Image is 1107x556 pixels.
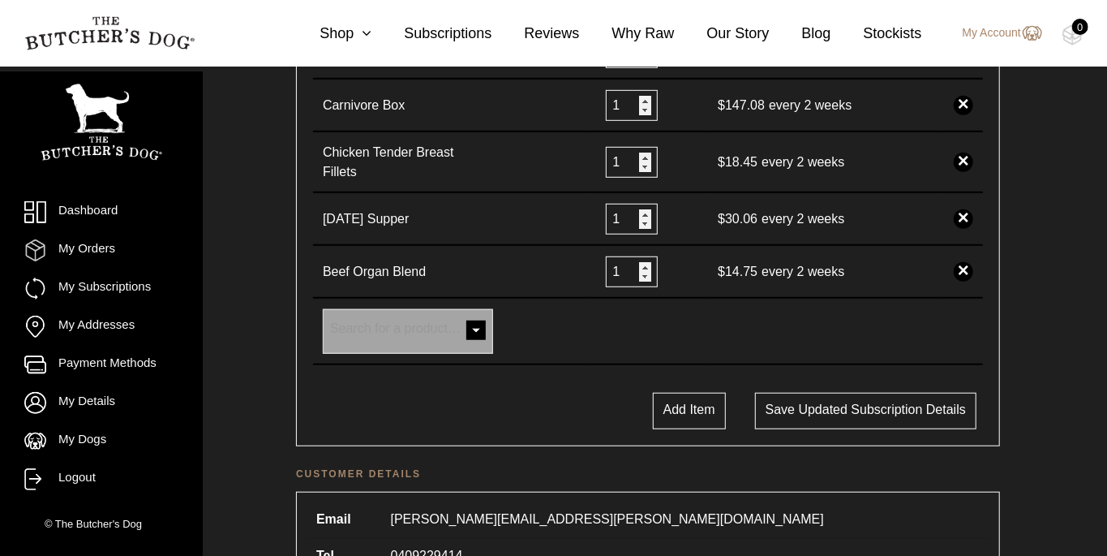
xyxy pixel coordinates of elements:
[954,96,973,115] a: ×
[831,23,922,45] a: Stockists
[954,209,973,229] a: ×
[24,354,178,376] a: Payment Methods
[954,262,973,282] a: ×
[24,201,178,223] a: Dashboard
[24,430,178,452] a: My Dogs
[24,316,178,338] a: My Addresses
[371,23,491,45] a: Subscriptions
[381,502,989,537] td: [PERSON_NAME][EMAIL_ADDRESS][PERSON_NAME][DOMAIN_NAME]
[323,143,485,182] a: Chicken Tender Breast Fillets
[296,466,1000,482] h2: Customer details
[323,96,485,115] a: Carnivore Box
[708,132,944,193] td: every 2 weeks
[41,84,162,161] img: TBD_Portrait_Logo_White.png
[708,193,944,246] td: every 2 weeks
[708,80,944,132] td: every 2 weeks
[24,468,178,490] a: Logout
[770,23,831,45] a: Blog
[330,321,461,335] span: Search for a product…
[24,278,178,300] a: My Subscriptions
[718,265,725,278] span: $
[718,212,725,226] span: $
[323,209,485,229] a: [DATE] Supper
[580,23,675,45] a: Why Raw
[718,98,725,112] span: $
[287,23,371,45] a: Shop
[1062,24,1083,45] img: TBD_Cart-Empty.png
[718,212,762,226] span: 30.06
[323,262,485,282] a: Beef Organ Blend
[24,239,178,261] a: My Orders
[718,155,725,169] span: $
[946,24,1042,43] a: My Account
[954,153,973,172] a: ×
[718,98,769,112] span: 147.08
[307,502,380,537] th: Email
[718,265,762,278] span: 14.75
[708,246,944,299] td: every 2 weeks
[1072,19,1088,35] div: 0
[755,393,976,429] button: Save updated subscription details
[24,392,178,414] a: My Details
[675,23,770,45] a: Our Story
[718,155,762,169] span: 18.45
[491,23,579,45] a: Reviews
[653,393,726,429] button: Add Item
